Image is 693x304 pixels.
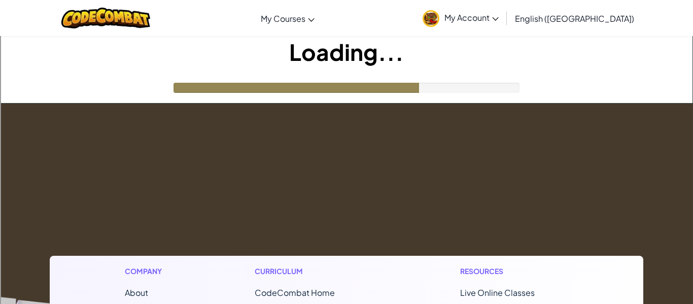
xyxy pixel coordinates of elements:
[418,2,504,34] a: My Account
[510,5,639,32] a: English ([GEOGRAPHIC_DATA])
[423,10,439,27] img: avatar
[515,13,634,24] span: English ([GEOGRAPHIC_DATA])
[444,12,499,23] span: My Account
[261,13,305,24] span: My Courses
[61,8,150,28] img: CodeCombat logo
[256,5,320,32] a: My Courses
